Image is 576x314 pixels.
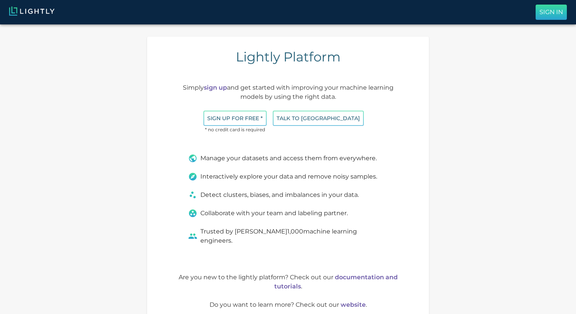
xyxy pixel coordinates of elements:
[203,126,267,134] span: * no credit card is required
[203,114,267,122] a: Sign up for free *
[203,111,267,126] button: Sign up for free *
[273,114,364,122] a: Talk to [GEOGRAPHIC_DATA]
[536,5,567,20] button: Sign In
[188,209,388,218] div: Collaborate with your team and labeling partner.
[188,154,388,163] div: Manage your datasets and access them from everywhere.
[539,8,563,17] p: Sign In
[341,301,366,308] a: website
[176,300,400,309] p: Do you want to learn more? Check out our .
[273,111,364,126] button: Talk to [GEOGRAPHIC_DATA]
[188,227,388,245] div: Trusted by [PERSON_NAME] 1,000 machine learning engineers.
[274,274,398,290] a: documentation and tutorials
[188,190,388,200] div: Detect clusters, biases, and imbalances in your data.
[176,273,400,291] p: Are you new to the lightly platform? Check out our .
[9,6,54,16] img: Lightly
[176,83,400,101] p: Simply and get started with improving your machine learning models by using the right data.
[204,84,227,91] a: sign up
[188,172,388,181] div: Interactively explore your data and remove noisy samples.
[236,49,341,65] h4: Lightly Platform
